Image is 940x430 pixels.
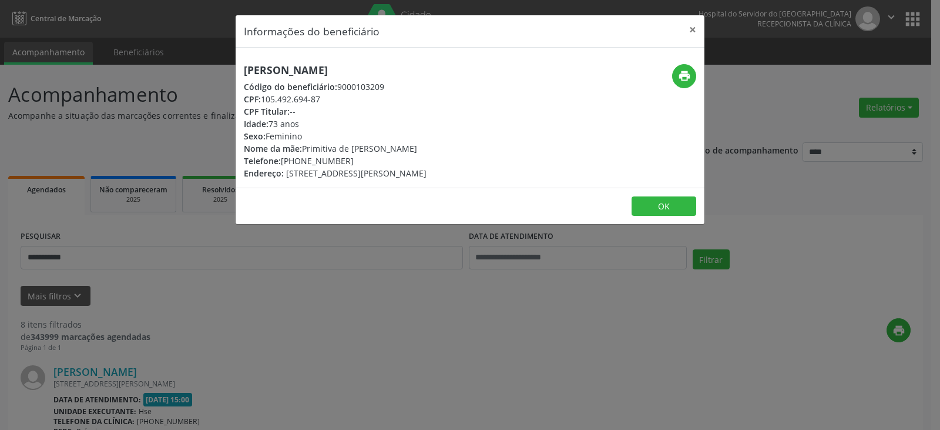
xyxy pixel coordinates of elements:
[632,196,696,216] button: OK
[244,118,427,130] div: 73 anos
[244,155,427,167] div: [PHONE_NUMBER]
[244,24,380,39] h5: Informações do beneficiário
[672,64,696,88] button: print
[678,69,691,82] i: print
[286,168,427,179] span: [STREET_ADDRESS][PERSON_NAME]
[244,94,261,105] span: CPF:
[244,81,427,93] div: 9000103209
[244,64,427,76] h5: [PERSON_NAME]
[244,118,268,129] span: Idade:
[244,81,337,92] span: Código do beneficiário:
[244,93,427,105] div: 105.492.694-87
[244,105,427,118] div: --
[681,15,704,44] button: Close
[244,155,281,166] span: Telefone:
[244,130,427,142] div: Feminino
[244,143,302,154] span: Nome da mãe:
[244,106,290,117] span: CPF Titular:
[244,131,266,142] span: Sexo:
[244,142,427,155] div: Primitiva de [PERSON_NAME]
[244,168,284,179] span: Endereço:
